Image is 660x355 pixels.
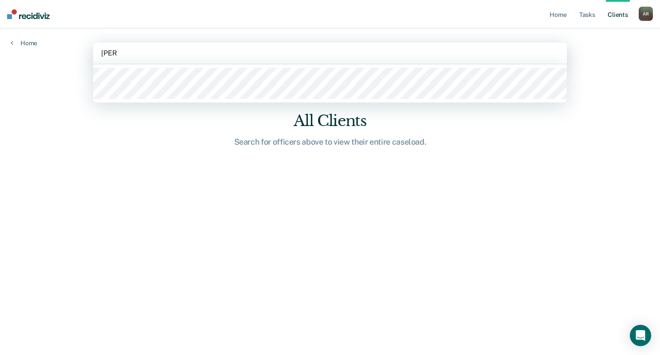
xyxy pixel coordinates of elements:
button: AR [639,7,653,21]
div: All Clients [188,112,472,130]
img: Recidiviz [7,9,50,19]
div: A R [639,7,653,21]
div: Open Intercom Messenger [630,325,651,346]
a: Home [11,39,37,47]
div: Search for officers above to view their entire caseload. [188,137,472,147]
